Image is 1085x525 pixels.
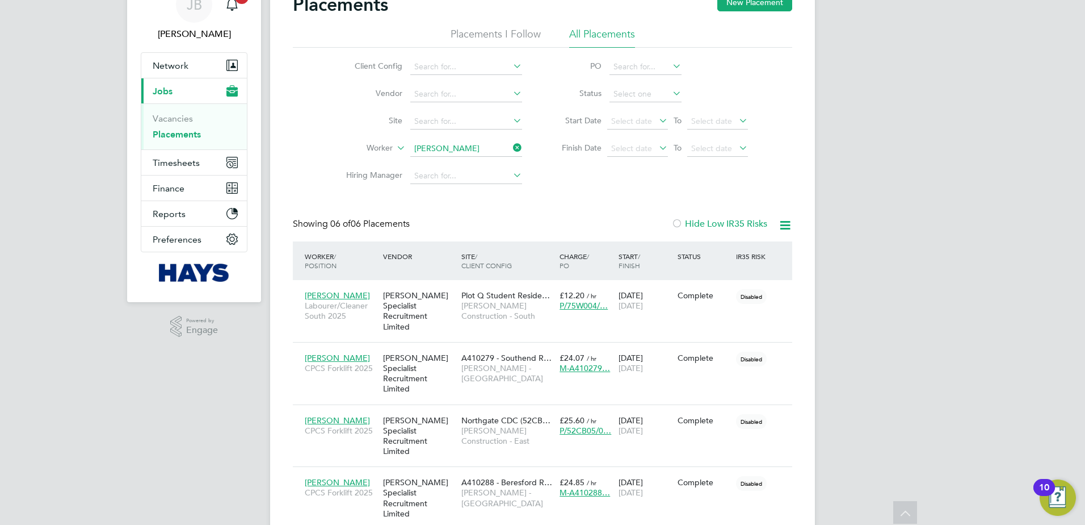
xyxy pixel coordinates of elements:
span: M-A410279… [560,363,610,373]
label: Hide Low IR35 Risks [671,218,767,230]
span: [PERSON_NAME] [305,290,370,301]
span: CPCS Forklift 2025 [305,363,377,373]
div: Start [616,246,675,276]
span: [PERSON_NAME] Construction - East [461,426,554,446]
span: / hr [587,478,596,487]
button: Open Resource Center, 10 new notifications [1040,480,1076,516]
div: 10 [1039,488,1049,502]
div: Complete [678,290,731,301]
span: P/75W004/… [560,301,608,311]
span: A410288 - Beresford R… [461,477,552,488]
label: Start Date [550,115,602,126]
span: Powered by [186,316,218,326]
label: Hiring Manager [337,170,402,180]
button: Finance [141,176,247,201]
span: [PERSON_NAME] - [GEOGRAPHIC_DATA] [461,488,554,508]
div: Complete [678,353,731,363]
span: Finance [153,183,184,194]
span: A410279 - Southend R… [461,353,552,363]
span: [DATE] [619,363,643,373]
div: [DATE] [616,472,675,503]
input: Search for... [410,86,522,102]
a: [PERSON_NAME]CPCS Forklift 2025[PERSON_NAME] Specialist Recruitment LimitedNorthgate CDC (52CB…[P... [302,409,792,419]
img: hays-logo-retina.png [159,264,230,282]
span: Northgate CDC (52CB… [461,415,550,426]
div: Complete [678,477,731,488]
label: Worker [327,143,393,154]
input: Search for... [410,114,522,130]
div: Site [459,246,557,276]
span: Engage [186,326,218,335]
label: Client Config [337,61,402,71]
span: [DATE] [619,426,643,436]
span: £24.85 [560,477,584,488]
div: Complete [678,415,731,426]
span: Labourer/Cleaner South 2025 [305,301,377,321]
span: Disabled [736,414,767,429]
span: Select date [611,116,652,126]
span: £24.07 [560,353,584,363]
div: [DATE] [616,285,675,316]
div: [PERSON_NAME] Specialist Recruitment Limited [380,472,459,524]
input: Search for... [410,59,522,75]
span: / hr [587,354,596,363]
span: Disabled [736,352,767,366]
a: Vacancies [153,113,193,124]
span: [DATE] [619,488,643,498]
span: Select date [691,143,732,153]
span: 06 of [330,218,351,230]
a: [PERSON_NAME]CPCS Forklift 2025[PERSON_NAME] Specialist Recruitment LimitedA410288 - Beresford R…... [302,471,792,481]
input: Search for... [609,59,682,75]
span: M-A410288… [560,488,610,498]
a: Placements [153,129,201,140]
div: [DATE] [616,347,675,379]
label: Site [337,115,402,126]
div: Jobs [141,103,247,149]
div: IR35 Risk [733,246,772,266]
span: Disabled [736,289,767,304]
span: CPCS Forklift 2025 [305,488,377,498]
button: Timesheets [141,150,247,175]
label: Finish Date [550,143,602,153]
span: Jobs [153,86,173,97]
span: Timesheets [153,157,200,168]
button: Jobs [141,78,247,103]
div: Vendor [380,246,459,266]
span: Preferences [153,234,201,245]
span: 06 Placements [330,218,410,230]
a: Powered byEngage [170,316,218,338]
div: Charge [557,246,616,276]
span: / PO [560,252,589,270]
span: Select date [611,143,652,153]
span: / Position [305,252,337,270]
span: Reports [153,209,186,219]
button: Network [141,53,247,78]
div: Worker [302,246,380,276]
span: [DATE] [619,301,643,311]
span: / Finish [619,252,640,270]
span: To [670,113,685,128]
span: Plot Q Student Reside… [461,290,550,301]
span: James Blackham [141,27,247,41]
a: [PERSON_NAME]Labourer/Cleaner South 2025[PERSON_NAME] Specialist Recruitment LimitedPlot Q Studen... [302,284,792,294]
span: Select date [691,116,732,126]
a: [PERSON_NAME]CPCS Forklift 2025[PERSON_NAME] Specialist Recruitment LimitedA410279 - Southend R…[... [302,347,792,356]
input: Select one [609,86,682,102]
span: / hr [587,416,596,425]
input: Search for... [410,141,522,157]
div: Showing [293,218,412,230]
span: [PERSON_NAME] [305,353,370,363]
div: [PERSON_NAME] Specialist Recruitment Limited [380,410,459,463]
span: [PERSON_NAME] [305,415,370,426]
span: £25.60 [560,415,584,426]
button: Preferences [141,227,247,252]
li: Placements I Follow [451,27,541,48]
li: All Placements [569,27,635,48]
div: [PERSON_NAME] Specialist Recruitment Limited [380,347,459,400]
label: PO [550,61,602,71]
a: Go to home page [141,264,247,282]
span: P/52CB05/0… [560,426,611,436]
span: To [670,140,685,155]
span: / hr [587,291,596,300]
span: Network [153,60,188,71]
